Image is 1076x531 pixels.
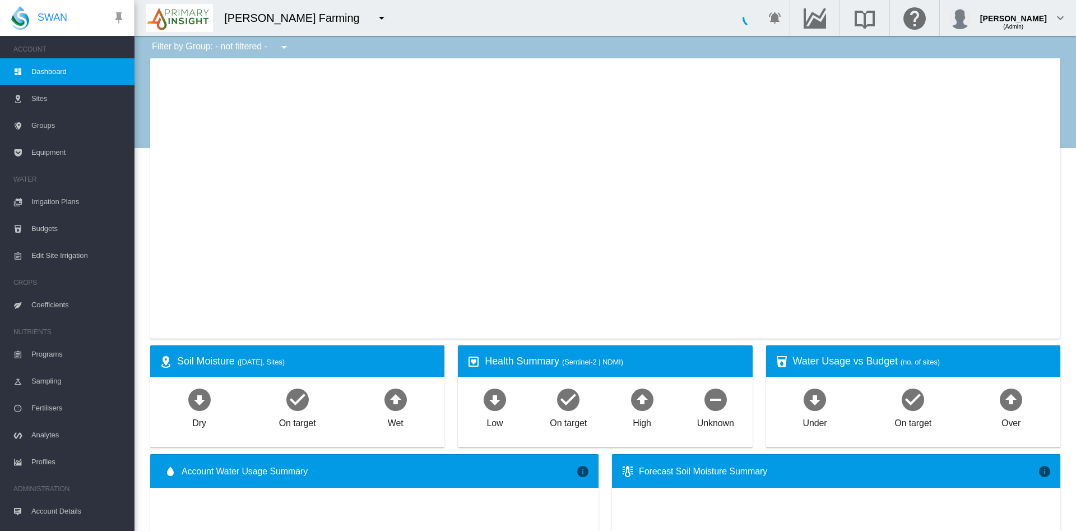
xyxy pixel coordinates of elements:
span: Irrigation Plans [31,188,126,215]
img: SWAN-Landscape-Logo-Colour-drop.png [11,6,29,30]
span: Sites [31,85,126,112]
div: High [633,413,651,430]
span: Coefficients [31,292,126,318]
md-icon: icon-checkbox-marked-circle [899,386,926,413]
md-icon: icon-arrow-down-bold-circle [481,386,508,413]
md-icon: icon-thermometer-lines [621,465,634,478]
div: On target [279,413,316,430]
div: Health Summary [485,354,743,368]
span: (Admin) [1003,24,1023,30]
md-icon: icon-pin [112,11,126,25]
div: On target [550,413,587,430]
div: Water Usage vs Budget [793,354,1051,368]
span: CROPS [13,274,126,292]
md-icon: icon-checkbox-marked-circle [555,386,582,413]
button: icon-menu-down [273,36,295,58]
div: Forecast Soil Moisture Summary [639,465,1038,478]
div: [PERSON_NAME] Farming [224,10,369,26]
span: Programs [31,341,126,368]
img: profile.jpg [949,7,971,29]
md-icon: Search the knowledge base [851,11,878,25]
button: icon-menu-down [370,7,393,29]
div: Over [1001,413,1021,430]
div: Low [486,413,503,430]
span: Account Details [31,498,126,525]
md-icon: Go to the Data Hub [801,11,828,25]
span: Equipment [31,139,126,166]
md-icon: icon-map-marker-radius [159,355,173,368]
md-icon: icon-arrow-up-bold-circle [382,386,409,413]
md-icon: icon-arrow-up-bold-circle [998,386,1024,413]
md-icon: icon-chevron-down [1054,11,1067,25]
div: [PERSON_NAME] [980,8,1047,20]
md-icon: icon-information [576,465,590,478]
span: Profiles [31,449,126,475]
md-icon: icon-arrow-down-bold-circle [186,386,213,413]
div: Soil Moisture [177,354,435,368]
div: On target [894,413,931,430]
span: Analytes [31,422,126,449]
md-icon: icon-water [164,465,177,478]
div: Wet [388,413,403,430]
span: (no. of sites) [901,358,940,366]
md-icon: icon-minus-circle [702,386,729,413]
div: Unknown [697,413,734,430]
span: SWAN [38,11,67,25]
md-icon: icon-heart-box-outline [467,355,480,368]
span: Account Water Usage Summary [182,465,576,478]
div: Under [803,413,827,430]
span: ([DATE], Sites) [238,358,285,366]
md-icon: icon-arrow-down-bold-circle [801,386,828,413]
button: icon-bell-ring [764,7,786,29]
span: Groups [31,112,126,139]
md-icon: icon-information [1038,465,1051,478]
md-icon: Click here for help [901,11,928,25]
md-icon: icon-arrow-up-bold-circle [629,386,656,413]
md-icon: icon-checkbox-marked-circle [284,386,311,413]
span: NUTRIENTS [13,323,126,341]
md-icon: icon-menu-down [375,11,388,25]
img: P9Qypg3231X1QAAAABJRU5ErkJggg== [146,4,213,32]
span: ACCOUNT [13,40,126,58]
md-icon: icon-cup-water [775,355,789,368]
span: Edit Site Irrigation [31,242,126,269]
span: Dashboard [31,58,126,85]
span: WATER [13,170,126,188]
md-icon: icon-bell-ring [768,11,782,25]
md-icon: icon-menu-down [277,40,291,54]
span: (Sentinel-2 | NDMI) [562,358,623,366]
span: Budgets [31,215,126,242]
div: Filter by Group: - not filtered - [143,36,299,58]
span: Fertilisers [31,395,126,422]
div: Dry [192,413,206,430]
span: Sampling [31,368,126,395]
span: ADMINISTRATION [13,480,126,498]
